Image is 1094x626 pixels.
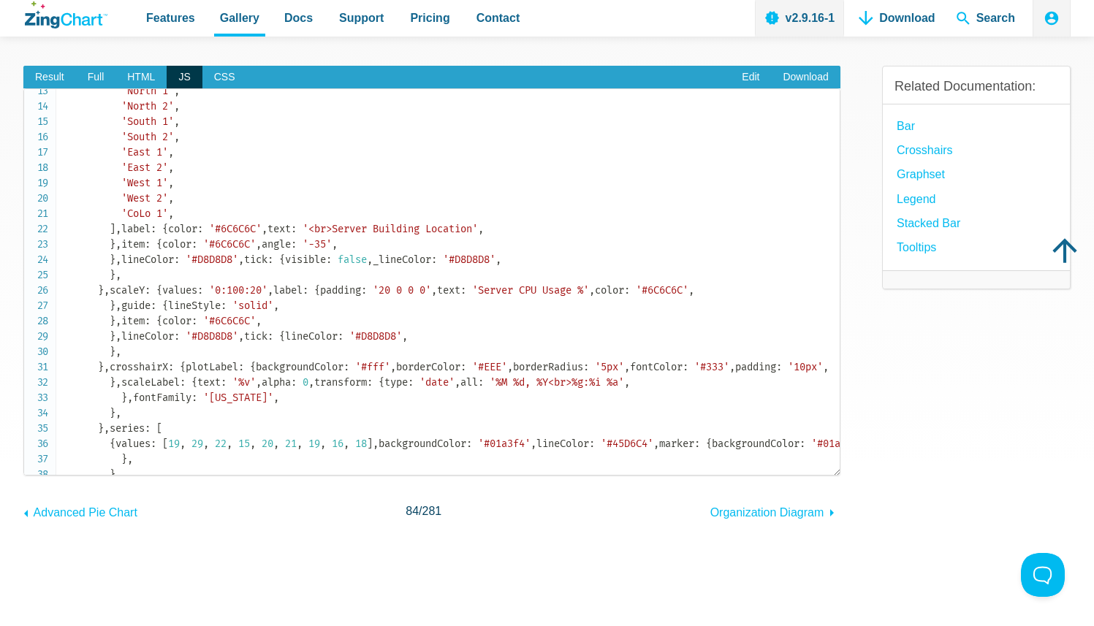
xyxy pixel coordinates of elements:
[897,116,915,136] a: Bar
[256,315,262,327] span: ,
[273,299,279,312] span: ,
[788,361,823,373] span: '10px'
[76,66,116,89] span: Full
[422,505,442,517] span: 281
[110,238,115,251] span: }
[308,438,320,450] span: 19
[408,376,414,389] span: :
[145,315,151,327] span: :
[98,422,104,435] span: }
[23,66,76,89] span: Result
[1021,553,1065,597] iframe: Toggle Customer Support
[303,223,478,235] span: '<br>Server Building Location'
[203,315,256,327] span: '#6C6C6C'
[127,392,133,404] span: ,
[167,66,202,89] span: JS
[115,223,121,235] span: ,
[121,146,168,159] span: 'East 1'
[145,284,151,297] span: :
[162,223,168,235] span: {
[476,8,520,28] span: Contact
[110,299,115,312] span: }
[156,284,162,297] span: {
[390,361,396,373] span: ,
[472,361,507,373] span: '#EEE'
[256,376,262,389] span: ,
[110,330,115,343] span: }
[373,284,431,297] span: '20 0 0 0'
[174,330,180,343] span: :
[168,438,180,450] span: 19
[531,438,536,450] span: ,
[121,115,174,128] span: 'South 1'
[710,499,840,522] a: Organization Diagram
[297,438,303,450] span: ,
[706,438,712,450] span: {
[203,392,273,404] span: '[US_STATE]'
[186,253,238,266] span: '#D8D8D8'
[262,223,267,235] span: ,
[180,438,186,450] span: ,
[174,85,180,97] span: ,
[406,505,419,517] span: 84
[694,438,700,450] span: :
[115,269,121,281] span: ,
[897,140,952,160] a: Crosshairs
[121,161,168,174] span: 'East 2'
[145,422,151,435] span: :
[115,468,121,481] span: ,
[115,315,121,327] span: ,
[232,376,256,389] span: '%v'
[191,315,197,327] span: :
[332,238,338,251] span: ,
[191,392,197,404] span: :
[349,330,402,343] span: '#D8D8D8'
[191,376,197,389] span: {
[811,438,864,450] span: '#01a3f4'
[279,330,285,343] span: {
[191,438,203,450] span: 29
[894,78,1058,95] h3: Related Documentation:
[897,164,945,184] a: Graphset
[104,422,110,435] span: ,
[455,376,460,389] span: ,
[589,284,595,297] span: ,
[267,330,273,343] span: :
[238,330,244,343] span: ,
[110,407,115,419] span: }
[151,223,156,235] span: :
[897,189,935,209] a: Legend
[168,177,174,189] span: ,
[729,361,735,373] span: ,
[583,361,589,373] span: :
[279,253,285,266] span: {
[110,438,115,450] span: {
[466,438,472,450] span: :
[34,506,137,519] span: Advanced Pie Chart
[332,438,343,450] span: 16
[410,8,449,28] span: Pricing
[710,506,824,519] span: Organization Diagram
[168,192,174,205] span: ,
[624,284,630,297] span: :
[209,223,262,235] span: '#6C6C6C'
[191,238,197,251] span: :
[624,376,630,389] span: ,
[174,253,180,266] span: :
[202,66,247,89] span: CSS
[314,284,320,297] span: {
[495,253,501,266] span: ,
[367,376,373,389] span: :
[110,223,115,235] span: ]
[601,438,653,450] span: '#45D6C4'
[180,361,186,373] span: {
[186,330,238,343] span: '#D8D8D8'
[121,392,127,404] span: }
[127,453,133,465] span: ,
[355,361,390,373] span: '#fff'
[379,376,384,389] span: {
[460,361,466,373] span: :
[343,361,349,373] span: :
[320,438,326,450] span: ,
[110,269,115,281] span: }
